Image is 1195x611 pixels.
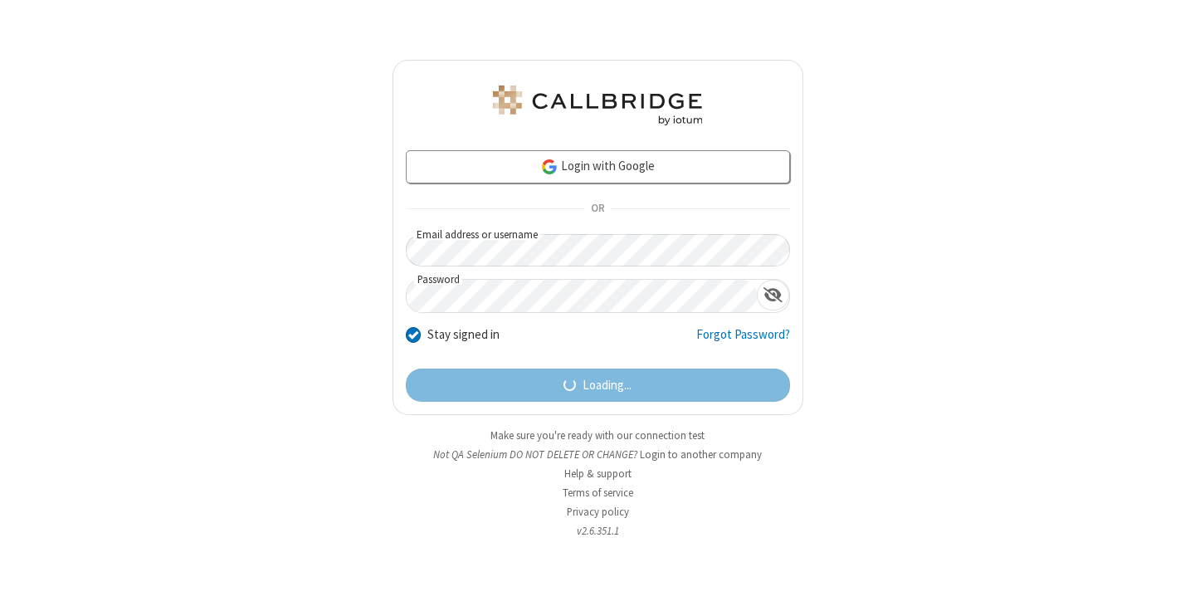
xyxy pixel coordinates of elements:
[490,428,705,442] a: Make sure you're ready with our connection test
[540,158,558,176] img: google-icon.png
[490,86,705,125] img: QA Selenium DO NOT DELETE OR CHANGE
[563,486,633,500] a: Terms of service
[640,447,762,462] button: Login to another company
[757,280,789,310] div: Show password
[406,150,790,183] a: Login with Google
[406,234,790,266] input: Email address or username
[584,198,611,221] span: OR
[393,447,803,462] li: Not QA Selenium DO NOT DELETE OR CHANGE?
[427,325,500,345] label: Stay signed in
[407,280,757,312] input: Password
[567,505,629,519] a: Privacy policy
[393,523,803,539] li: v2.6.351.1
[406,369,790,402] button: Loading...
[564,467,632,481] a: Help & support
[696,325,790,357] a: Forgot Password?
[583,376,632,395] span: Loading...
